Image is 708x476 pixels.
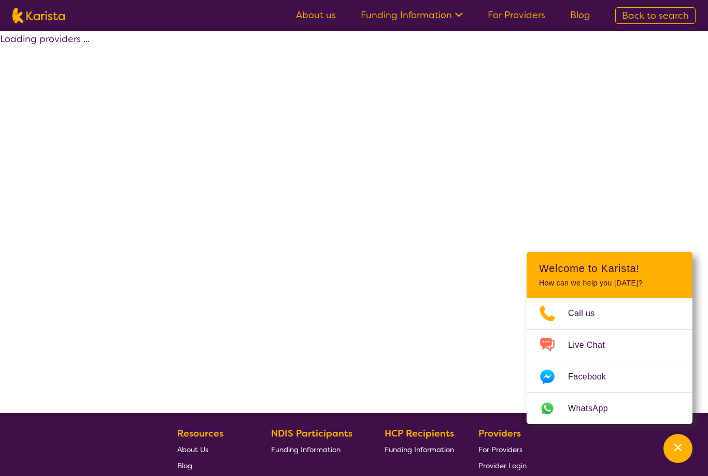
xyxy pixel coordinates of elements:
[539,279,680,288] p: How can we help you [DATE]?
[177,445,208,454] span: About Us
[478,461,527,470] span: Provider Login
[296,9,336,21] a: About us
[385,445,454,454] span: Funding Information
[478,445,522,454] span: For Providers
[12,8,65,23] img: Karista logo
[539,262,680,275] h2: Welcome to Karista!
[527,252,692,424] div: Channel Menu
[385,441,454,457] a: Funding Information
[568,369,618,385] span: Facebook
[527,393,692,424] a: Web link opens in a new tab.
[478,457,527,473] a: Provider Login
[478,427,521,440] b: Providers
[568,337,617,353] span: Live Chat
[568,306,607,321] span: Call us
[385,427,454,440] b: HCP Recipients
[271,427,352,440] b: NDIS Participants
[615,7,696,24] a: Back to search
[622,9,689,22] span: Back to search
[527,298,692,424] ul: Choose channel
[570,9,590,21] a: Blog
[488,9,545,21] a: For Providers
[271,445,341,454] span: Funding Information
[177,461,192,470] span: Blog
[271,441,360,457] a: Funding Information
[177,457,247,473] a: Blog
[361,9,463,21] a: Funding Information
[177,441,247,457] a: About Us
[478,441,527,457] a: For Providers
[177,427,223,440] b: Resources
[663,434,692,463] button: Channel Menu
[568,401,620,416] span: WhatsApp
